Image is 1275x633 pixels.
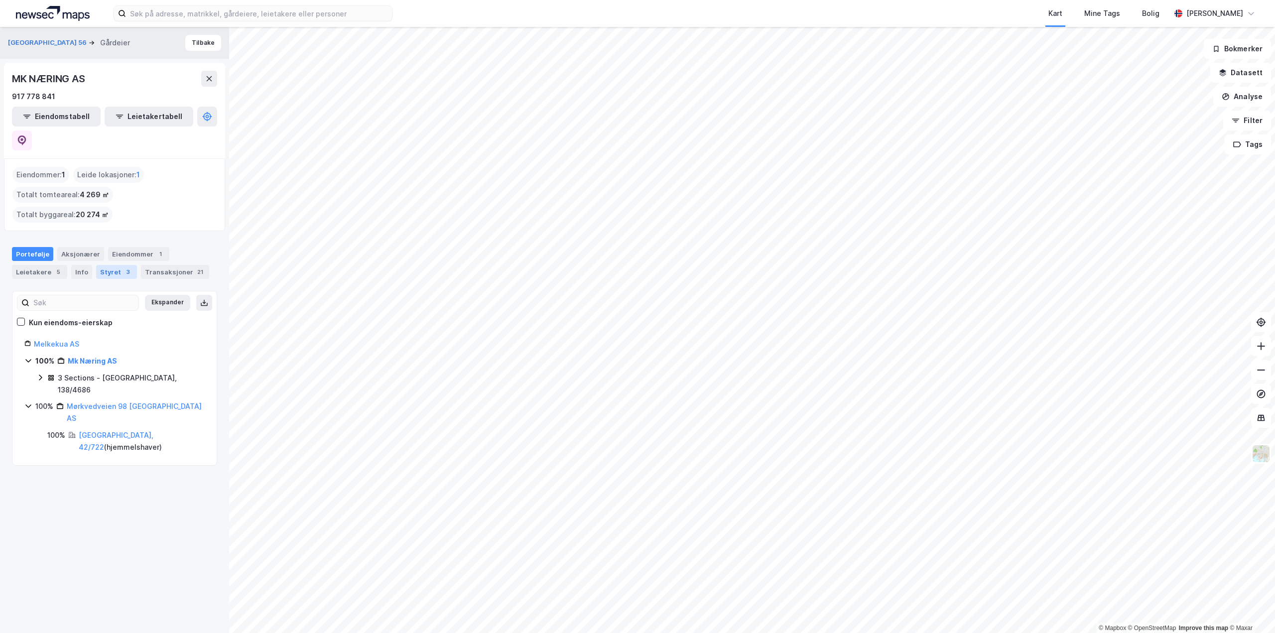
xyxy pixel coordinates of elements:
div: Portefølje [12,247,53,261]
div: 3 Sections - [GEOGRAPHIC_DATA], 138/4686 [58,372,205,396]
span: 1 [136,169,140,181]
input: Søk [29,295,138,310]
div: Kart [1048,7,1062,19]
span: 1 [62,169,65,181]
img: logo.a4113a55bc3d86da70a041830d287a7e.svg [16,6,90,21]
button: Leietakertabell [105,107,193,127]
button: Datasett [1210,63,1271,83]
a: Mørkvedveien 98 [GEOGRAPHIC_DATA] AS [67,402,202,422]
button: Filter [1223,111,1271,130]
div: 1 [155,249,165,259]
div: [PERSON_NAME] [1186,7,1243,19]
a: Melkekua AS [34,340,79,348]
div: Kontrollprogram for chat [1225,585,1275,633]
div: Aksjonærer [57,247,104,261]
div: 100% [35,355,54,367]
div: ( hjemmelshaver ) [79,429,205,453]
div: 100% [35,400,53,412]
div: Totalt byggareal : [12,207,113,223]
div: MK NÆRING AS [12,71,87,87]
div: 917 778 841 [12,91,55,103]
div: 5 [53,267,63,277]
div: Bolig [1142,7,1159,19]
div: Styret [96,265,137,279]
a: Mk Næring AS [68,357,117,365]
div: Eiendommer : [12,167,69,183]
div: Leietakere [12,265,67,279]
div: Mine Tags [1084,7,1120,19]
div: Leide lokasjoner : [73,167,144,183]
a: Mapbox [1099,625,1126,632]
span: 4 269 ㎡ [80,189,109,201]
div: Eiendommer [108,247,169,261]
span: 20 274 ㎡ [76,209,109,221]
button: [GEOGRAPHIC_DATA] 56 [8,38,89,48]
a: [GEOGRAPHIC_DATA], 42/722 [79,431,153,451]
input: Søk på adresse, matrikkel, gårdeiere, leietakere eller personer [126,6,392,21]
div: Info [71,265,92,279]
a: Improve this map [1179,625,1228,632]
div: 21 [195,267,205,277]
div: 100% [47,429,65,441]
div: Totalt tomteareal : [12,187,113,203]
div: Gårdeier [100,37,130,49]
div: Transaksjoner [141,265,209,279]
button: Tags [1225,134,1271,154]
div: Kun eiendoms-eierskap [29,317,113,329]
button: Ekspander [145,295,190,311]
button: Bokmerker [1204,39,1271,59]
img: Z [1252,444,1271,463]
div: 3 [123,267,133,277]
button: Analyse [1213,87,1271,107]
a: OpenStreetMap [1128,625,1176,632]
button: Tilbake [185,35,221,51]
button: Eiendomstabell [12,107,101,127]
iframe: Chat Widget [1225,585,1275,633]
